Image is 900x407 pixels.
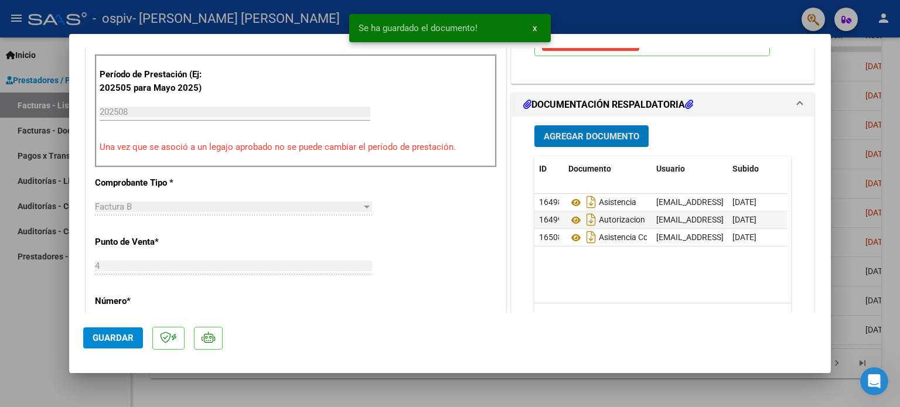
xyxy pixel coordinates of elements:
span: Usuario [656,164,685,173]
datatable-header-cell: ID [534,156,564,182]
span: Se ha guardado el documento! [359,22,478,34]
span: [DATE] [732,197,756,207]
datatable-header-cell: Documento [564,156,652,182]
span: [DATE] [732,232,756,242]
span: Asistencia [568,198,636,207]
i: Descargar documento [584,193,599,211]
p: Período de Prestación (Ej: 202505 para Mayo 2025) [100,68,217,94]
i: Descargar documento [584,228,599,247]
span: Autorizacion [568,216,645,225]
p: Una vez que se asoció a un legajo aprobado no se puede cambiar el período de prestación. [100,141,492,154]
datatable-header-cell: Subido [728,156,786,182]
button: x [523,18,546,39]
button: Guardar [83,327,143,348]
span: [DATE] [732,215,756,224]
mat-expansion-panel-header: DOCUMENTACIÓN RESPALDATORIA [512,93,814,117]
datatable-header-cell: Usuario [652,156,728,182]
div: 3 total [534,303,791,333]
p: Número [95,295,216,308]
span: [EMAIL_ADDRESS][DOMAIN_NAME] - [PERSON_NAME] [656,215,855,224]
i: Descargar documento [584,210,599,229]
datatable-header-cell: Acción [786,156,845,182]
span: Documento [568,164,611,173]
span: 16498 [539,197,562,207]
span: 16508 [539,232,562,242]
span: Factura B [95,201,132,212]
span: Guardar [93,333,134,343]
span: Agregar Documento [544,131,639,142]
p: Comprobante Tipo * [95,176,216,190]
iframe: Intercom live chat [860,367,888,395]
p: Punto de Venta [95,235,216,249]
h1: DOCUMENTACIÓN RESPALDATORIA [523,98,693,112]
span: ID [539,164,547,173]
span: Asistencia Corregida [568,233,674,242]
span: x [533,23,537,33]
span: [EMAIL_ADDRESS][DOMAIN_NAME] - [PERSON_NAME] [656,197,855,207]
div: DOCUMENTACIÓN RESPALDATORIA [512,117,814,360]
span: [EMAIL_ADDRESS][DOMAIN_NAME] - [PERSON_NAME] [656,232,855,242]
button: Agregar Documento [534,125,649,147]
span: 16499 [539,215,562,224]
span: Subido [732,164,759,173]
